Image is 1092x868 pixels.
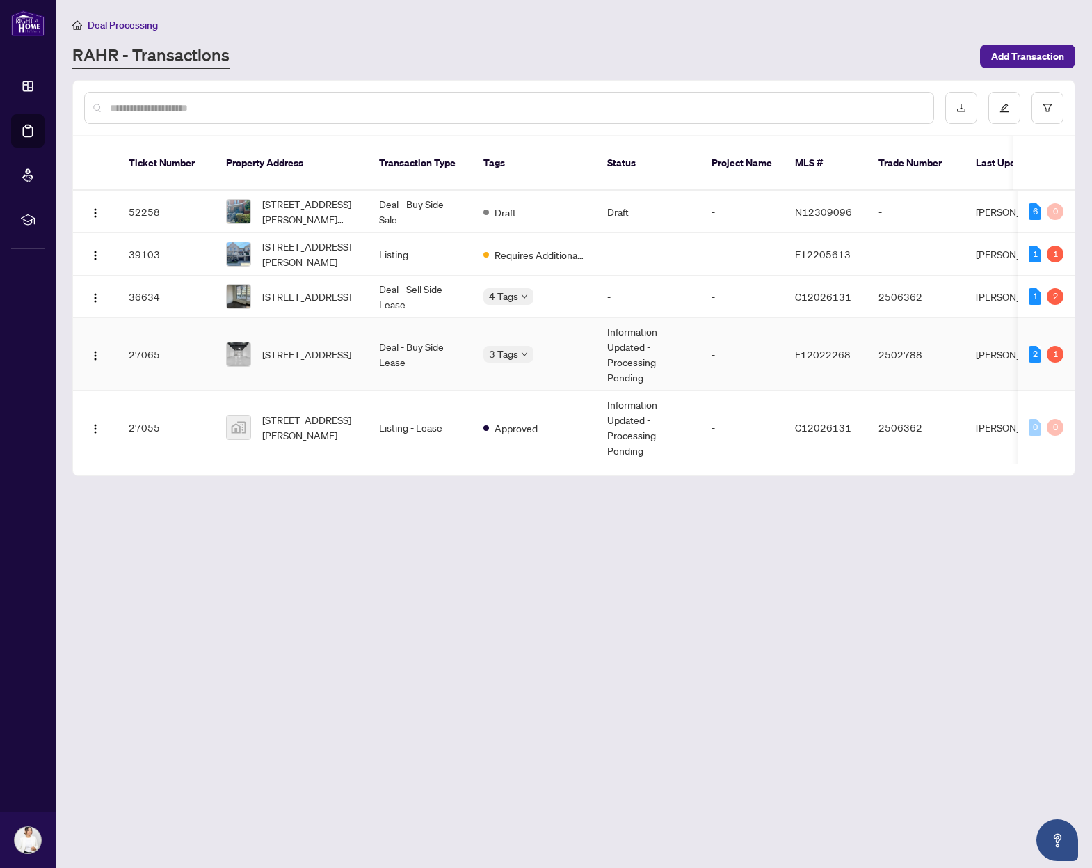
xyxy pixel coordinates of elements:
[262,347,351,362] span: [STREET_ADDRESS]
[90,423,101,434] img: Logo
[262,196,357,227] span: [STREET_ADDRESS][PERSON_NAME][PERSON_NAME]
[795,248,851,260] span: E12205613
[368,233,472,276] td: Listing
[489,346,518,362] span: 3 Tags
[596,136,700,191] th: Status
[495,420,538,436] span: Approved
[999,103,1009,113] span: edit
[700,136,784,191] th: Project Name
[867,318,965,391] td: 2502788
[118,276,215,318] td: 36634
[1031,92,1063,124] button: filter
[991,45,1064,68] span: Add Transaction
[784,136,867,191] th: MLS #
[84,343,106,365] button: Logo
[84,243,106,265] button: Logo
[956,103,966,113] span: download
[84,285,106,308] button: Logo
[1043,103,1052,113] span: filter
[1047,419,1063,436] div: 0
[700,391,784,464] td: -
[472,136,596,191] th: Tags
[965,233,1069,276] td: [PERSON_NAME]
[1047,288,1063,305] div: 2
[596,276,700,318] td: -
[867,391,965,464] td: 2506362
[368,391,472,464] td: Listing - Lease
[368,276,472,318] td: Deal - Sell Side Lease
[1036,819,1078,861] button: Open asap
[867,276,965,318] td: 2506362
[118,391,215,464] td: 27055
[495,205,516,220] span: Draft
[215,136,368,191] th: Property Address
[1029,419,1041,436] div: 0
[118,191,215,233] td: 52258
[965,191,1069,233] td: [PERSON_NAME]
[90,207,101,219] img: Logo
[227,342,250,366] img: thumbnail-img
[84,416,106,439] button: Logo
[1047,246,1063,262] div: 1
[980,45,1075,68] button: Add Transaction
[1029,288,1041,305] div: 1
[72,20,82,30] span: home
[262,239,357,269] span: [STREET_ADDRESS][PERSON_NAME]
[118,318,215,391] td: 27065
[596,191,700,233] td: Draft
[700,318,784,391] td: -
[700,191,784,233] td: -
[867,191,965,233] td: -
[795,205,852,218] span: N12309096
[15,827,41,853] img: Profile Icon
[965,318,1069,391] td: [PERSON_NAME]
[988,92,1020,124] button: edit
[596,233,700,276] td: -
[1029,203,1041,220] div: 6
[90,250,101,261] img: Logo
[368,318,472,391] td: Deal - Buy Side Lease
[867,136,965,191] th: Trade Number
[1047,346,1063,363] div: 1
[795,348,851,361] span: E12022268
[90,292,101,303] img: Logo
[84,200,106,223] button: Logo
[368,191,472,233] td: Deal - Buy Side Sale
[945,92,977,124] button: download
[118,136,215,191] th: Ticket Number
[368,136,472,191] th: Transaction Type
[495,247,585,262] span: Requires Additional Docs
[1029,246,1041,262] div: 1
[227,242,250,266] img: thumbnail-img
[965,276,1069,318] td: [PERSON_NAME]
[1029,346,1041,363] div: 2
[700,276,784,318] td: -
[118,233,215,276] td: 39103
[489,288,518,304] span: 4 Tags
[700,233,784,276] td: -
[227,416,250,439] img: thumbnail-img
[867,233,965,276] td: -
[596,318,700,391] td: Information Updated - Processing Pending
[795,290,851,303] span: C12026131
[262,412,357,443] span: [STREET_ADDRESS][PERSON_NAME]
[227,200,250,223] img: thumbnail-img
[227,285,250,308] img: thumbnail-img
[11,10,45,36] img: logo
[596,391,700,464] td: Information Updated - Processing Pending
[1047,203,1063,220] div: 0
[521,351,528,358] span: down
[88,19,158,31] span: Deal Processing
[795,421,851,434] span: C12026131
[965,391,1069,464] td: [PERSON_NAME]
[262,289,351,304] span: [STREET_ADDRESS]
[965,136,1069,191] th: Last Updated By
[521,293,528,300] span: down
[72,44,230,69] a: RAHR - Transactions
[90,350,101,361] img: Logo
